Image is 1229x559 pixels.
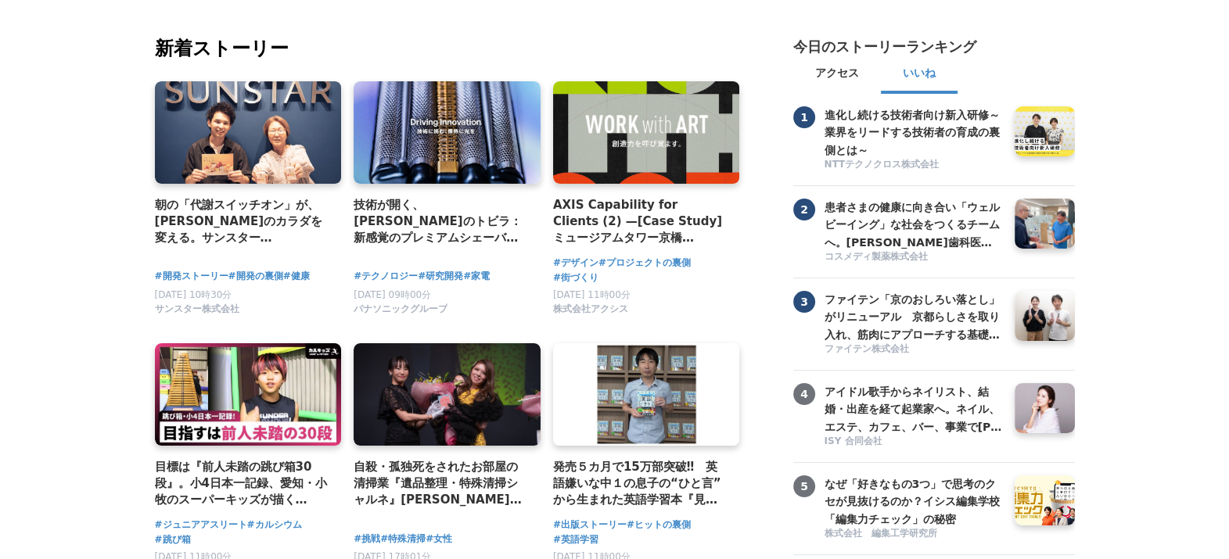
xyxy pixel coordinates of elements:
span: 株式会社 編集工学研究所 [825,527,937,540]
a: 株式会社 編集工学研究所 [825,527,1003,542]
a: #挑戦 [354,532,380,546]
a: ファイテン株式会社 [825,342,1003,357]
button: アクセス [793,56,881,94]
a: サンスター株式会社 [155,307,239,318]
a: #ヒットの裏側 [627,518,691,532]
a: パナソニックグループ [354,307,447,318]
a: #開発の裏側 [228,269,283,284]
a: #出版ストーリー [553,518,627,532]
a: #家電 [463,269,490,284]
a: #デザイン [553,256,598,271]
h3: ファイテン「京のおしろい落とし」がリニューアル 京都らしさを取り入れ、筋肉にアプローチする基礎化粧品が完成 [825,291,1003,343]
h3: 進化し続ける技術者向け新入研修～業界をリードする技術者の育成の裏側とは～ [825,106,1003,159]
a: AXIS Capability for Clients (2) —[Case Study] ミュージアムタワー京橋 「WORK with ART」 [553,196,728,247]
h2: 新着ストーリー [155,34,743,63]
span: 2 [793,199,815,220]
span: 3 [793,291,815,313]
a: #テクノロジー [354,269,418,284]
span: ファイテン株式会社 [825,342,909,356]
a: #ジュニアアスリート [155,518,247,532]
a: #カルシウム [247,518,302,532]
a: アイドル歌手からネイリスト、結婚・出産を経て起業家へ。ネイル、エステ、カフェ、バー、事業で[PERSON_NAME]のまちを盛り上げたい [825,383,1003,433]
a: NTTテクノクロス株式会社 [825,158,1003,173]
span: [DATE] 11時00分 [553,289,631,300]
span: 5 [793,475,815,497]
span: NTTテクノクロス株式会社 [825,158,940,171]
a: #健康 [283,269,310,284]
a: #開発ストーリー [155,269,228,284]
a: ファイテン「京のおしろい落とし」がリニューアル 京都らしさを取り入れ、筋肉にアプローチする基礎化粧品が完成 [825,291,1003,341]
h3: アイドル歌手からネイリスト、結婚・出産を経て起業家へ。ネイル、エステ、カフェ、バー、事業で[PERSON_NAME]のまちを盛り上げたい [825,383,1003,435]
a: 技術が開く、[PERSON_NAME]のトビラ：新感覚のプレミアムシェーバー「ラムダッシュ パームイン」 [354,196,528,247]
a: #女性 [426,532,452,546]
a: #特殊清掃 [380,532,426,546]
span: パナソニックグループ [354,303,447,316]
h2: 今日のストーリーランキング [793,38,976,56]
span: [DATE] 09時00分 [354,289,431,300]
span: コスメディ製薬株式会社 [825,250,928,263]
a: なぜ「好きなもの3つ」で思考のクセが見抜けるのか？イシス編集学校「編集力チェック」の秘密 [825,475,1003,525]
a: ISY 合同会社 [825,435,1003,450]
a: 株式会社アクシス [553,307,628,318]
span: サンスター株式会社 [155,303,239,316]
span: ISY 合同会社 [825,435,882,448]
h3: なぜ「好きなもの3つ」で思考のクセが見抜けるのか？イシス編集学校「編集力チェック」の秘密 [825,475,1003,528]
a: 目標は『前人未踏の跳び箱30段』。小4日本一記録、愛知・小牧のスーパーキッズが描く[PERSON_NAME]とは？ [155,458,329,509]
a: #街づくり [553,271,598,285]
a: 進化し続ける技術者向け新入研修～業界をリードする技術者の育成の裏側とは～ [825,106,1003,156]
a: #英語学習 [553,532,598,547]
span: [DATE] 10時30分 [155,289,232,300]
button: いいね [881,56,958,94]
a: #プロジェクトの裏側 [598,256,691,271]
a: #研究開発 [418,269,463,284]
a: 朝の「代謝スイッチオン」が、[PERSON_NAME]のカラダを変える。サンスター「[GEOGRAPHIC_DATA]」から生まれた、新しい健康飲料の開発舞台裏 [155,196,329,247]
a: #跳び箱 [155,532,191,547]
a: 自殺・孤独死をされたお部屋の清掃業『遺品整理・特殊清掃シャルネ』[PERSON_NAME]がBeauty [GEOGRAPHIC_DATA][PERSON_NAME][GEOGRAPHIC_DA... [354,458,528,509]
a: 患者さまの健康に向き合い「ウェルビーイング」な社会をつくるチームへ。[PERSON_NAME]歯科医院の「やさしい医療」 [825,199,1003,249]
span: 1 [793,106,815,128]
h3: 患者さまの健康に向き合い「ウェルビーイング」な社会をつくるチームへ。[PERSON_NAME]歯科医院の「やさしい医療」 [825,199,1003,251]
span: 株式会社アクシス [553,303,628,316]
a: 発売５カ月で15万部突破‼ 英語嫌いな中１の息子の“ひと言”から生まれた英語学習本『見るだけでわかる‼ 英語ピクト図鑑』異例ヒットの要因 [553,458,728,509]
span: 4 [793,383,815,405]
a: コスメディ製薬株式会社 [825,250,1003,265]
